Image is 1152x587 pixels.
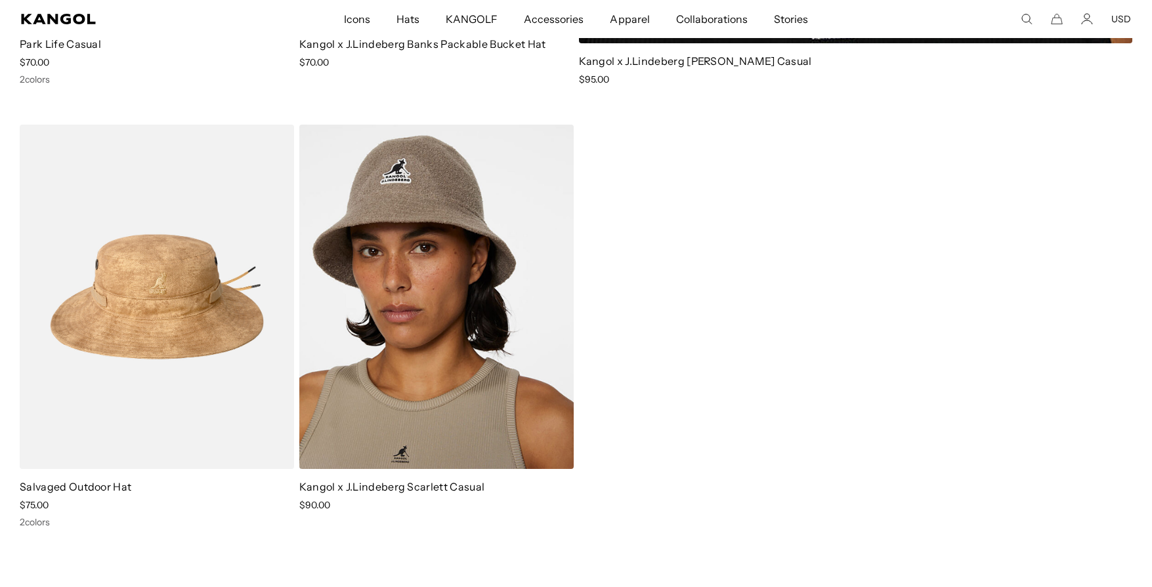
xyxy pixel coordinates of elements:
summary: Search here [1021,13,1033,25]
img: Salvaged Outdoor Hat [20,125,294,468]
div: 2 colors [20,516,294,528]
div: 2 colors [20,73,294,85]
img: Kangol x J.Lindeberg Scarlett Casual [299,125,574,468]
span: $70.00 [299,56,329,68]
span: $95.00 [579,73,609,85]
a: Kangol x J.Lindeberg Banks Packable Bucket Hat [299,37,546,51]
a: Salvaged Outdoor Hat [20,480,131,493]
a: Kangol x J.Lindeberg Scarlett Casual [299,480,485,493]
button: Cart [1051,13,1063,25]
button: USD [1111,13,1131,25]
span: $90.00 [299,499,330,511]
span: $70.00 [20,56,49,68]
a: Kangol x J.Lindeberg [PERSON_NAME] Casual [579,54,812,68]
span: $75.00 [20,499,49,511]
a: Account [1081,13,1093,25]
a: Kangol [21,14,227,24]
a: Park Life Casual [20,37,101,51]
